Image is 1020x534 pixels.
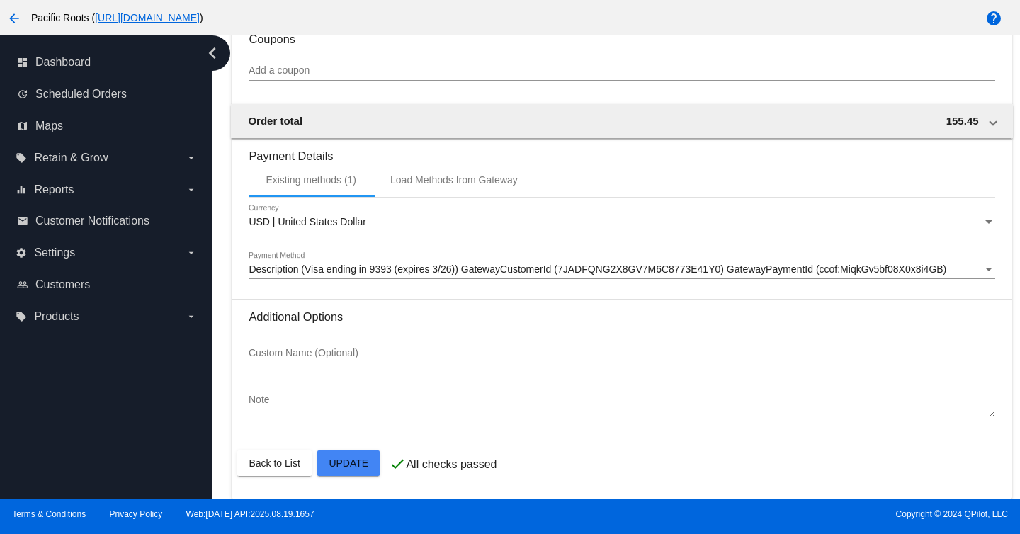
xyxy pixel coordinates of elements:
[17,89,28,100] i: update
[35,56,91,69] span: Dashboard
[34,152,108,164] span: Retain & Grow
[186,247,197,259] i: arrow_drop_down
[946,115,979,127] span: 155.45
[249,458,300,469] span: Back to List
[17,115,197,137] a: map Maps
[249,216,365,227] span: USD | United States Dollar
[6,10,23,27] mat-icon: arrow_back
[16,311,27,322] i: local_offer
[389,455,406,472] mat-icon: check
[329,458,368,469] span: Update
[17,51,197,74] a: dashboard Dashboard
[35,120,63,132] span: Maps
[186,152,197,164] i: arrow_drop_down
[522,509,1008,519] span: Copyright © 2024 QPilot, LLC
[35,278,90,291] span: Customers
[34,246,75,259] span: Settings
[248,115,302,127] span: Order total
[34,310,79,323] span: Products
[95,12,200,23] a: [URL][DOMAIN_NAME]
[35,215,149,227] span: Customer Notifications
[17,215,28,227] i: email
[406,458,497,471] p: All checks passed
[237,450,311,476] button: Back to List
[201,42,224,64] i: chevron_left
[317,450,380,476] button: Update
[17,279,28,290] i: people_outline
[249,65,994,76] input: Add a coupon
[31,12,203,23] span: Pacific Roots ( )
[186,184,197,195] i: arrow_drop_down
[249,264,994,275] mat-select: Payment Method
[17,210,197,232] a: email Customer Notifications
[249,310,994,324] h3: Additional Options
[186,509,314,519] a: Web:[DATE] API:2025.08.19.1657
[12,509,86,519] a: Terms & Conditions
[17,83,197,106] a: update Scheduled Orders
[17,273,197,296] a: people_outline Customers
[17,120,28,132] i: map
[985,10,1002,27] mat-icon: help
[16,152,27,164] i: local_offer
[17,57,28,68] i: dashboard
[249,348,376,359] input: Custom Name (Optional)
[249,263,946,275] span: Description (Visa ending in 9393 (expires 3/26)) GatewayCustomerId (7JADFQNG2X8GV7M6C8773E41Y0) G...
[231,104,1012,138] mat-expansion-panel-header: Order total 155.45
[16,184,27,195] i: equalizer
[390,174,518,186] div: Load Methods from Gateway
[34,183,74,196] span: Reports
[186,311,197,322] i: arrow_drop_down
[35,88,127,101] span: Scheduled Orders
[16,247,27,259] i: settings
[249,217,994,228] mat-select: Currency
[110,509,163,519] a: Privacy Policy
[249,139,994,163] h3: Payment Details
[266,174,356,186] div: Existing methods (1)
